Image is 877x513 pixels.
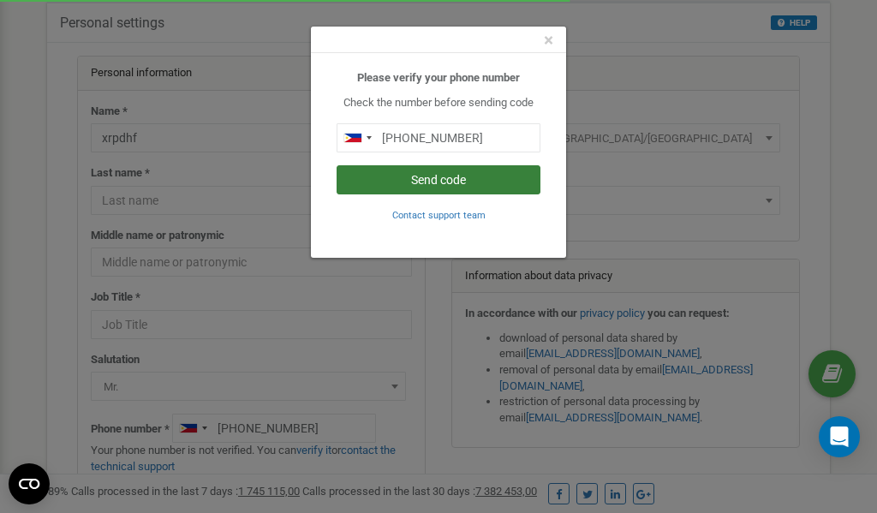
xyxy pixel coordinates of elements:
[392,208,486,221] a: Contact support team
[819,416,860,457] div: Open Intercom Messenger
[337,123,540,152] input: 0905 123 4567
[9,463,50,504] button: Open CMP widget
[357,71,520,84] b: Please verify your phone number
[337,165,540,194] button: Send code
[544,30,553,51] span: ×
[544,32,553,50] button: Close
[392,210,486,221] small: Contact support team
[337,95,540,111] p: Check the number before sending code
[337,124,377,152] div: Telephone country code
